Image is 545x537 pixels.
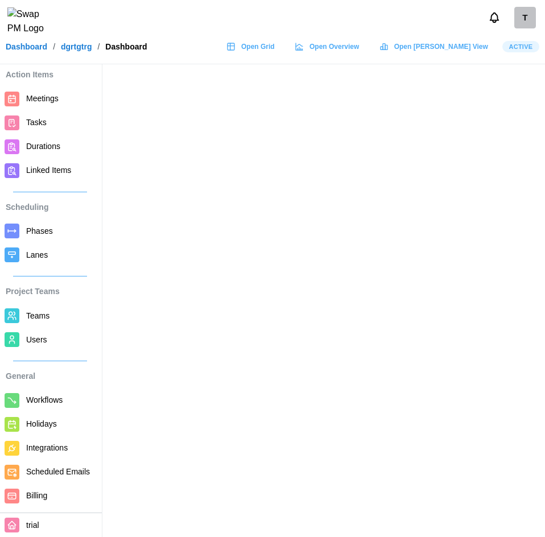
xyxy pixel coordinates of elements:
[26,226,53,236] span: Phases
[309,39,359,55] span: Open Overview
[97,43,100,51] div: /
[26,467,90,476] span: Scheduled Emails
[61,43,92,51] a: dgrtgtrg
[26,491,47,500] span: Billing
[26,443,68,452] span: Integrations
[509,42,533,52] span: Active
[394,39,488,55] span: Open [PERSON_NAME] View
[241,39,275,55] span: Open Grid
[26,335,47,344] span: Users
[53,43,55,51] div: /
[26,419,57,428] span: Holidays
[26,118,47,127] span: Tasks
[289,38,368,55] a: Open Overview
[26,395,63,404] span: Workflows
[485,8,504,27] button: Notifications
[514,7,536,28] div: T
[26,94,59,103] span: Meetings
[26,521,39,530] span: trial
[221,38,283,55] a: Open Grid
[105,43,147,51] div: Dashboard
[26,250,48,259] span: Lanes
[6,43,47,51] a: Dashboard
[26,311,49,320] span: Teams
[7,7,53,36] img: Swap PM Logo
[514,7,536,28] a: trial2
[26,166,71,175] span: Linked Items
[373,38,496,55] a: Open [PERSON_NAME] View
[26,142,60,151] span: Durations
